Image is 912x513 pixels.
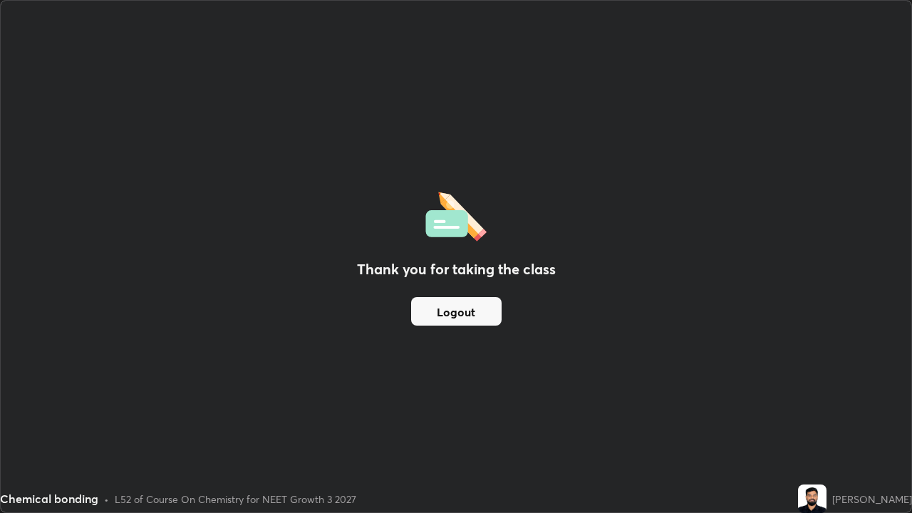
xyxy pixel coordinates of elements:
[411,297,502,326] button: Logout
[104,492,109,507] div: •
[115,492,356,507] div: L52 of Course On Chemistry for NEET Growth 3 2027
[357,259,556,280] h2: Thank you for taking the class
[832,492,912,507] div: [PERSON_NAME]
[798,484,826,513] img: 4925d321413647ba8554cd8cd00796ad.jpg
[425,187,487,242] img: offlineFeedback.1438e8b3.svg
